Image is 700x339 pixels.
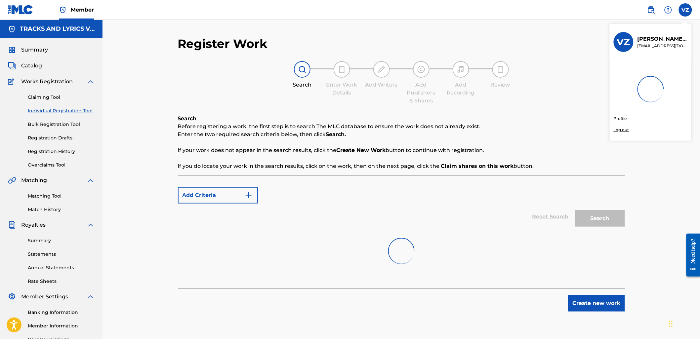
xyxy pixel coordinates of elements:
img: Summary [8,46,16,54]
p: If you do locate your work in the search results, click on the work, then on the next page, click... [178,162,625,170]
p: Before registering a work, the first step is to search The MLC database to ensure the work does n... [178,123,625,131]
p: accounting@vizualinc.com [638,43,688,49]
img: expand [87,293,95,301]
a: CatalogCatalog [8,62,42,70]
button: Add Criteria [178,187,258,204]
strong: Search. [326,131,346,137]
a: Member Information [28,322,95,329]
form: Search Form [178,184,625,230]
strong: Create New Work [337,147,386,153]
span: Member [71,6,94,14]
a: Registration History [28,148,95,155]
img: step indicator icon for Add Recording [457,65,465,73]
img: MLC Logo [8,5,33,15]
a: SummarySummary [8,46,48,54]
div: User Menu [679,3,692,17]
img: step indicator icon for Add Writers [378,65,386,73]
b: Search [178,115,197,122]
img: preloader [386,236,416,266]
a: Matching Tool [28,193,95,200]
a: Statements [28,251,95,258]
img: Royalties [8,221,16,229]
img: help [664,6,672,14]
div: Add Recording [444,81,477,97]
p: Log out [614,127,629,133]
h2: Register Work [178,36,268,51]
img: expand [87,221,95,229]
div: Help [662,3,675,17]
span: Member Settings [21,293,68,301]
img: Top Rightsholder [59,6,67,14]
span: Summary [21,46,48,54]
span: Royalties [21,221,46,229]
iframe: Resource Center [681,228,700,282]
img: search [647,6,655,14]
img: step indicator icon for Enter Work Details [338,65,346,73]
button: Create new work [568,295,625,312]
div: Enter Work Details [325,81,358,97]
div: Review [484,81,517,89]
a: Registration Drafts [28,134,95,141]
a: Rate Sheets [28,278,95,285]
p: Victor Zambrano [638,35,688,43]
iframe: Chat Widget [667,307,700,339]
img: Member Settings [8,293,16,301]
div: Search [286,81,319,89]
p: If your work does not appear in the search results, click the button to continue with registration. [178,146,625,154]
a: Individual Registration Tool [28,107,95,114]
img: 9d2ae6d4665cec9f34b9.svg [245,191,253,199]
img: Accounts [8,25,16,33]
img: expand [87,78,95,86]
a: Overclaims Tool [28,162,95,169]
span: Matching [21,176,47,184]
a: Profile [614,116,627,122]
img: Matching [8,176,16,184]
img: step indicator icon for Add Publishers & Shares [417,65,425,73]
img: expand [87,176,95,184]
strong: Claim shares on this work [441,163,514,169]
img: preloader [636,74,666,104]
span: Catalog [21,62,42,70]
span: Works Registration [21,78,73,86]
a: Match History [28,206,95,213]
a: Annual Statements [28,264,95,271]
a: Summary [28,237,95,244]
div: Add Writers [365,81,398,89]
img: step indicator icon for Search [298,65,306,73]
p: Enter the two required search criteria below, then click [178,131,625,138]
h5: TRACKS AND LYRICS VIZUAL [20,25,95,33]
div: Drag [669,314,673,334]
h3: VZ [617,36,630,48]
img: Catalog [8,62,16,70]
div: Add Publishers & Shares [405,81,438,105]
img: Works Registration [8,78,17,86]
img: step indicator icon for Review [497,65,505,73]
a: Public Search [644,3,658,17]
a: Bulk Registration Tool [28,121,95,128]
a: Claiming Tool [28,94,95,101]
a: Banking Information [28,309,95,316]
